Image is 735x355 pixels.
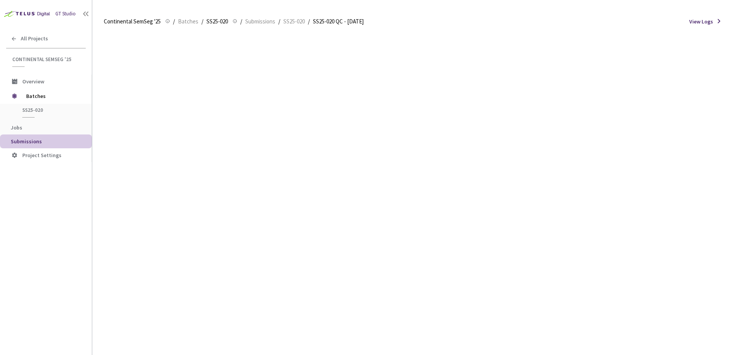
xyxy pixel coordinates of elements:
[282,17,306,25] a: SS25-020
[176,17,200,25] a: Batches
[11,124,22,131] span: Jobs
[240,17,242,26] li: /
[55,10,76,18] div: GT Studio
[244,17,277,25] a: Submissions
[178,17,198,26] span: Batches
[308,17,310,26] li: /
[11,138,42,145] span: Submissions
[313,17,364,26] span: SS25-020 QC - [DATE]
[104,17,161,26] span: Continental SemSeg '25
[173,17,175,26] li: /
[283,17,305,26] span: SS25-020
[22,107,79,113] span: SS25-020
[201,17,203,26] li: /
[245,17,275,26] span: Submissions
[206,17,228,26] span: SS25-020
[26,88,79,104] span: Batches
[278,17,280,26] li: /
[12,56,81,63] span: Continental SemSeg '25
[689,18,713,25] span: View Logs
[22,78,44,85] span: Overview
[22,152,62,159] span: Project Settings
[21,35,48,42] span: All Projects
